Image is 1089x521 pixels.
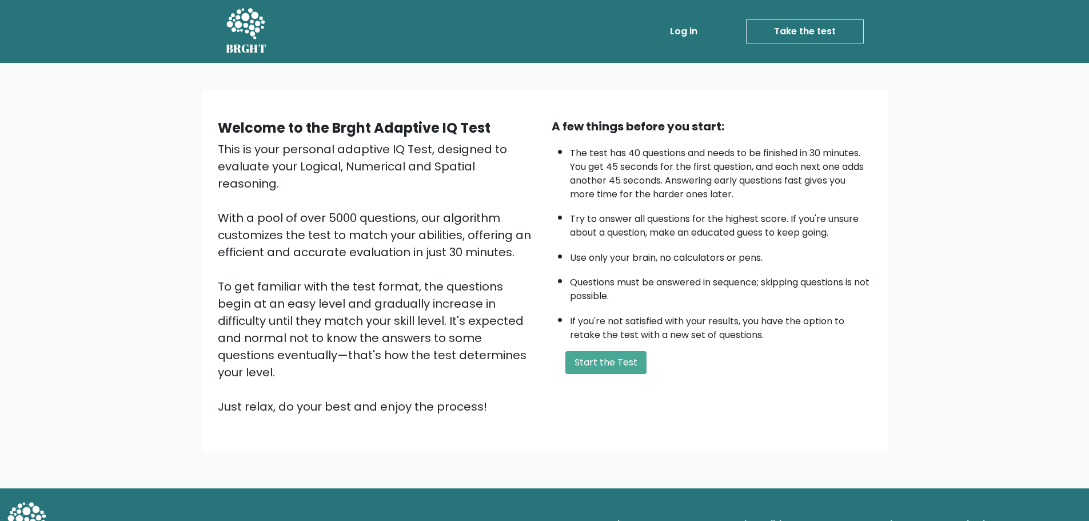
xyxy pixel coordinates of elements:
[218,141,538,415] div: This is your personal adaptive IQ Test, designed to evaluate your Logical, Numerical and Spatial ...
[226,42,267,55] h5: BRGHT
[570,245,872,265] li: Use only your brain, no calculators or pens.
[746,19,864,43] a: Take the test
[570,270,872,303] li: Questions must be answered in sequence; skipping questions is not possible.
[570,309,872,342] li: If you're not satisfied with your results, you have the option to retake the test with a new set ...
[218,118,490,137] b: Welcome to the Brght Adaptive IQ Test
[570,141,872,201] li: The test has 40 questions and needs to be finished in 30 minutes. You get 45 seconds for the firs...
[226,5,267,58] a: BRGHT
[570,206,872,240] li: Try to answer all questions for the highest score. If you're unsure about a question, make an edu...
[665,20,702,43] a: Log in
[552,118,872,135] div: A few things before you start:
[565,351,647,374] button: Start the Test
